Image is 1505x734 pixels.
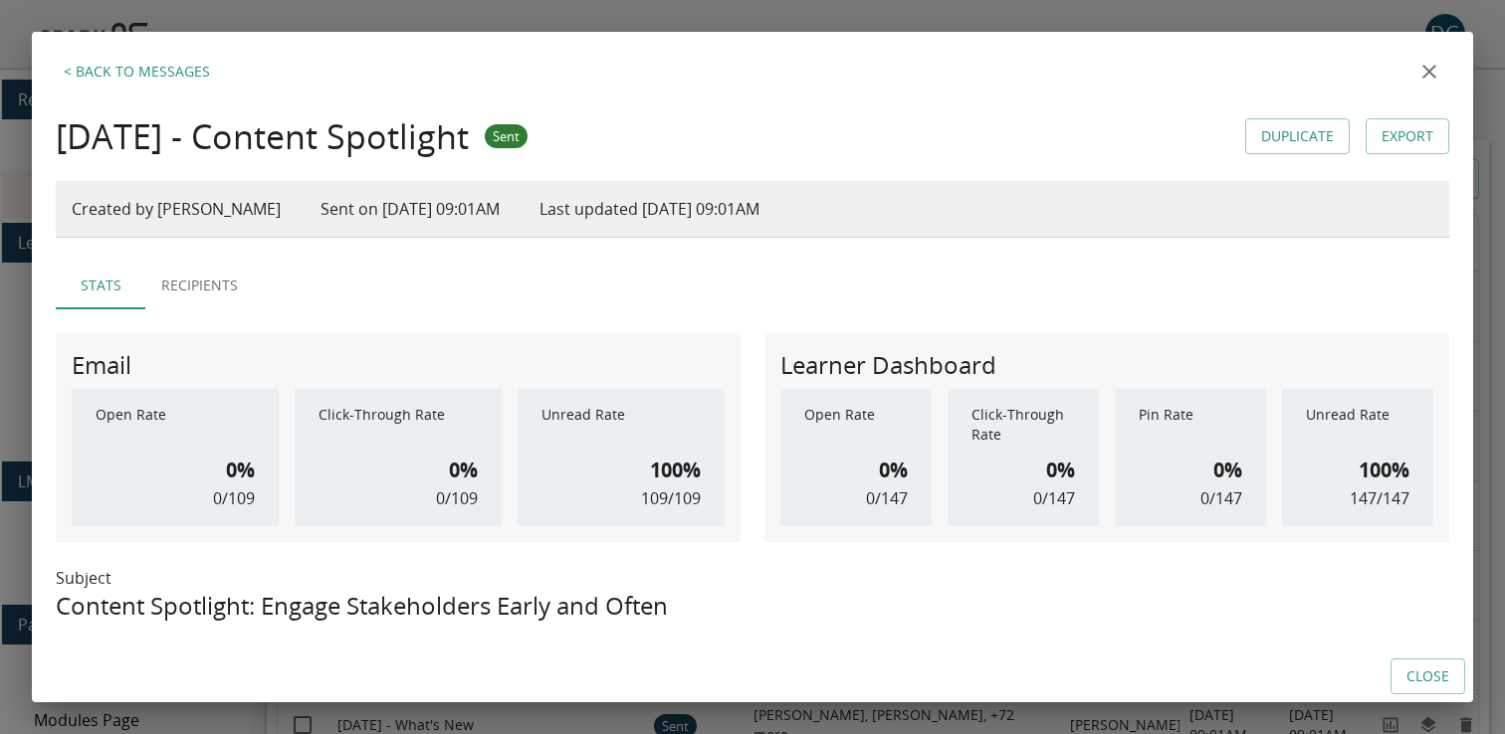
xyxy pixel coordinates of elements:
[56,262,1449,309] div: Active Tab
[1306,405,1409,445] p: Unread Rate
[72,349,131,381] h5: Email
[1245,118,1350,155] button: Duplicate
[56,566,1449,590] p: Subject
[436,486,478,510] p: 0 / 109
[56,52,218,92] button: Back to Messages
[804,405,908,445] p: Open Rate
[319,405,478,445] p: Click-Through Rate
[1046,455,1075,486] h6: 0%
[56,590,1449,622] h5: Content Spotlight: Engage Stakeholders Early and Often
[1391,658,1465,695] button: Close
[971,405,1075,445] p: Click-Through Rate
[879,455,908,486] h6: 0%
[1200,486,1242,510] p: 0 / 147
[485,127,528,145] span: Sent
[641,486,701,510] p: 109 / 109
[72,197,281,221] p: Created by [PERSON_NAME]
[145,262,254,309] button: Recipients
[96,405,255,445] p: Open Rate
[539,197,759,221] p: Last updated [DATE] 09:01AM
[56,262,145,309] button: Stats
[1409,52,1449,92] button: close
[321,197,500,221] p: Sent on [DATE] 09:01AM
[213,486,255,510] p: 0 / 109
[1139,405,1242,445] p: Pin Rate
[1213,455,1242,486] h6: 0%
[1359,455,1409,486] h6: 100%
[541,405,701,445] p: Unread Rate
[56,115,469,157] h4: [DATE] - Content Spotlight
[780,349,996,381] h5: Learner Dashboard
[650,455,701,486] h6: 100%
[449,455,478,486] h6: 0%
[866,486,908,510] p: 0 / 147
[1366,118,1449,155] a: Export
[1350,486,1409,510] p: 147 / 147
[1033,486,1075,510] p: 0 / 147
[226,455,255,486] h6: 0%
